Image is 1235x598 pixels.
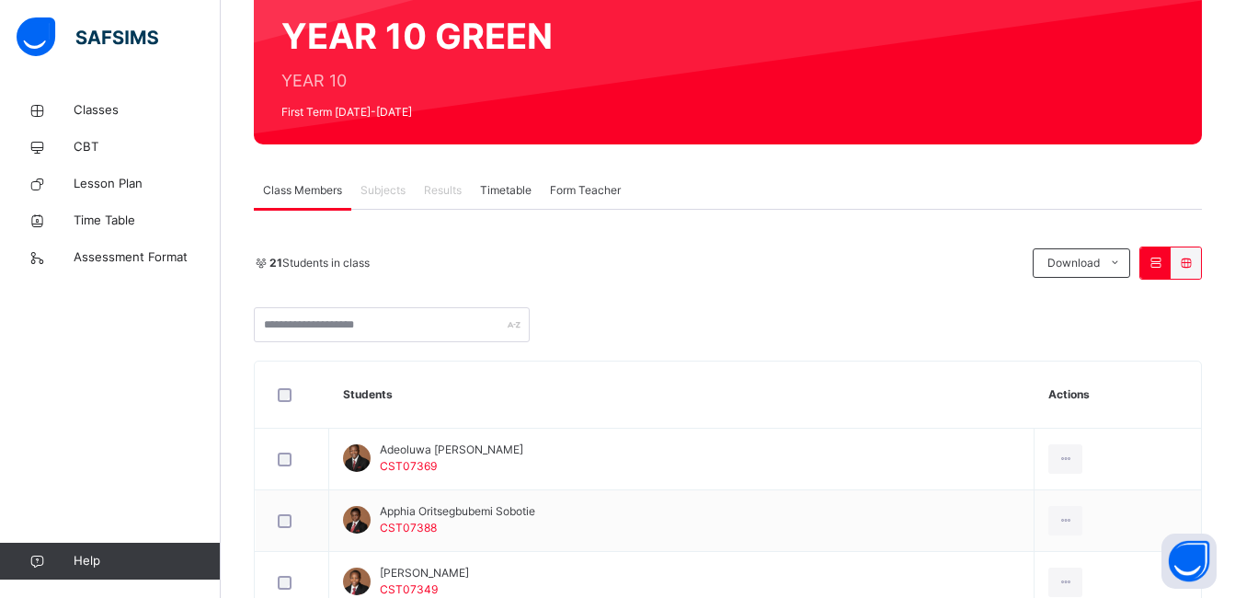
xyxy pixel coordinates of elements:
span: CST07388 [380,521,437,535]
span: Timetable [480,182,532,199]
span: CST07349 [380,582,438,596]
span: Students in class [269,255,370,271]
span: Subjects [360,182,406,199]
span: Assessment Format [74,248,221,267]
span: Adeoluwa [PERSON_NAME] [380,442,523,458]
b: 21 [269,256,282,270]
img: safsims [17,17,158,56]
span: First Term [DATE]-[DATE] [281,104,553,121]
span: CST07369 [380,459,437,473]
th: Students [329,362,1035,429]
span: Form Teacher [550,182,621,199]
button: Open asap [1161,534,1217,589]
span: Lesson Plan [74,175,221,193]
span: Class Members [263,182,342,199]
span: Classes [74,101,221,120]
span: Time Table [74,212,221,230]
span: Download [1047,255,1100,271]
span: [PERSON_NAME] [380,565,469,581]
span: Apphia Oritsegbubemi Sobotie [380,503,535,520]
span: Results [424,182,462,199]
span: CBT [74,138,221,156]
th: Actions [1035,362,1201,429]
span: Help [74,552,220,570]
